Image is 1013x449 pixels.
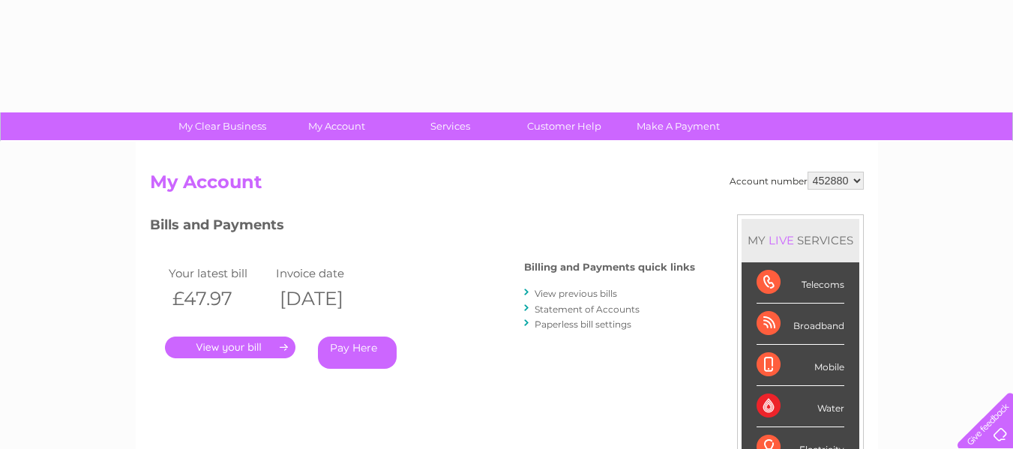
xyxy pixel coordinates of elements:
div: Mobile [757,345,844,386]
h2: My Account [150,172,864,200]
a: Pay Here [318,337,397,369]
th: £47.97 [165,283,273,314]
a: Make A Payment [616,112,740,140]
div: LIVE [766,233,797,247]
a: View previous bills [535,288,617,299]
td: Invoice date [272,263,380,283]
a: Statement of Accounts [535,304,640,315]
a: Customer Help [502,112,626,140]
h3: Bills and Payments [150,214,695,241]
th: [DATE] [272,283,380,314]
div: Broadband [757,304,844,345]
div: Telecoms [757,262,844,304]
a: Services [388,112,512,140]
td: Your latest bill [165,263,273,283]
h4: Billing and Payments quick links [524,262,695,273]
div: Account number [730,172,864,190]
a: Paperless bill settings [535,319,631,330]
a: My Account [274,112,398,140]
div: MY SERVICES [742,219,859,262]
a: My Clear Business [160,112,284,140]
a: . [165,337,295,358]
div: Water [757,386,844,427]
